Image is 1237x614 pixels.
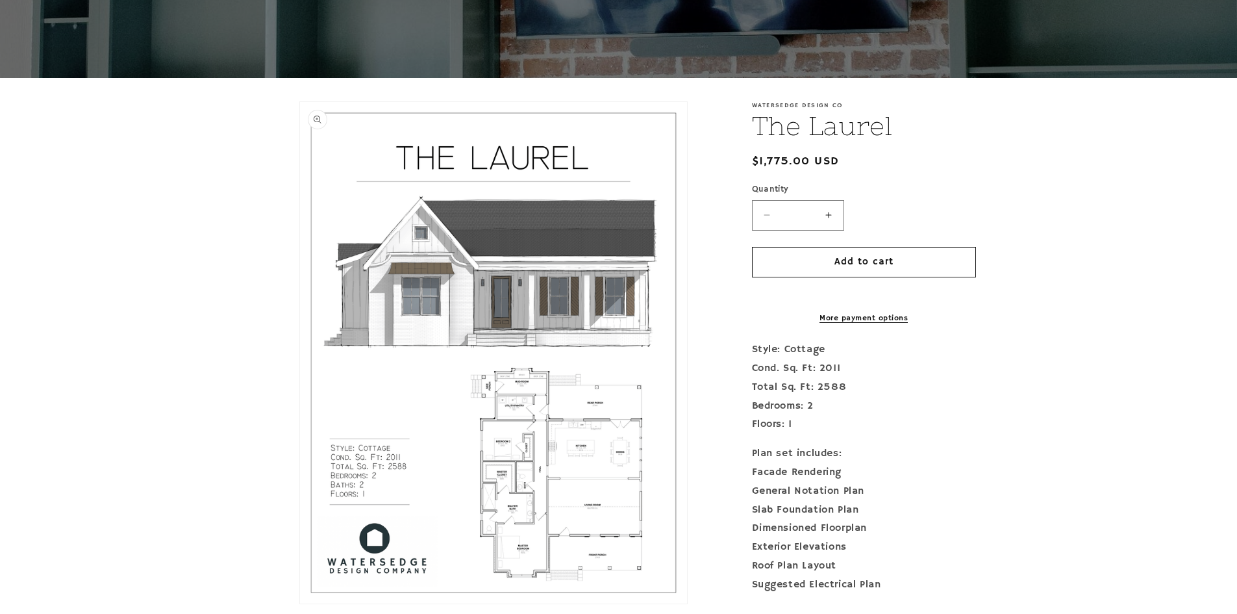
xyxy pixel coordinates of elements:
div: Slab Foundation Plan [752,501,976,520]
button: Add to cart [752,247,976,277]
h1: The Laurel [752,109,976,143]
a: More payment options [752,313,976,324]
div: General Notation Plan [752,482,976,501]
div: Suggested Electrical Plan [752,576,976,595]
div: Plan set includes: [752,444,976,463]
div: Dimensioned Floorplan [752,519,976,538]
div: Roof Plan Layout [752,557,976,576]
div: Facade Rendering [752,463,976,482]
p: Style: Cottage Cond. Sq. Ft: 2011 Total Sq. Ft: 2588 Bedrooms: 2 Floors: 1 [752,340,976,434]
label: Quantity [752,183,976,196]
span: $1,775.00 USD [752,153,840,170]
div: Exterior Elevations [752,538,976,557]
p: Watersedge Design Co [752,101,976,109]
